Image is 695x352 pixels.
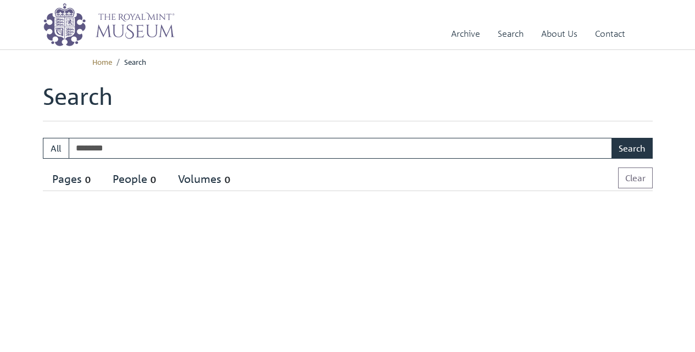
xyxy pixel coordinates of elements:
span: 0 [82,174,94,186]
img: logo_wide.png [43,3,175,47]
button: Search [611,138,653,159]
h1: Search [43,82,653,121]
a: Search [498,18,524,49]
button: All [43,138,69,159]
span: Search [124,57,146,66]
span: 0 [147,174,159,186]
a: Home [92,57,112,66]
button: Clear [618,167,653,188]
input: Enter one or more search terms... [69,138,613,159]
a: Archive [451,18,480,49]
div: Volumes [178,172,233,186]
div: Pages [52,172,94,186]
a: Contact [595,18,625,49]
div: People [113,172,159,186]
span: 0 [221,174,233,186]
a: About Us [541,18,577,49]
